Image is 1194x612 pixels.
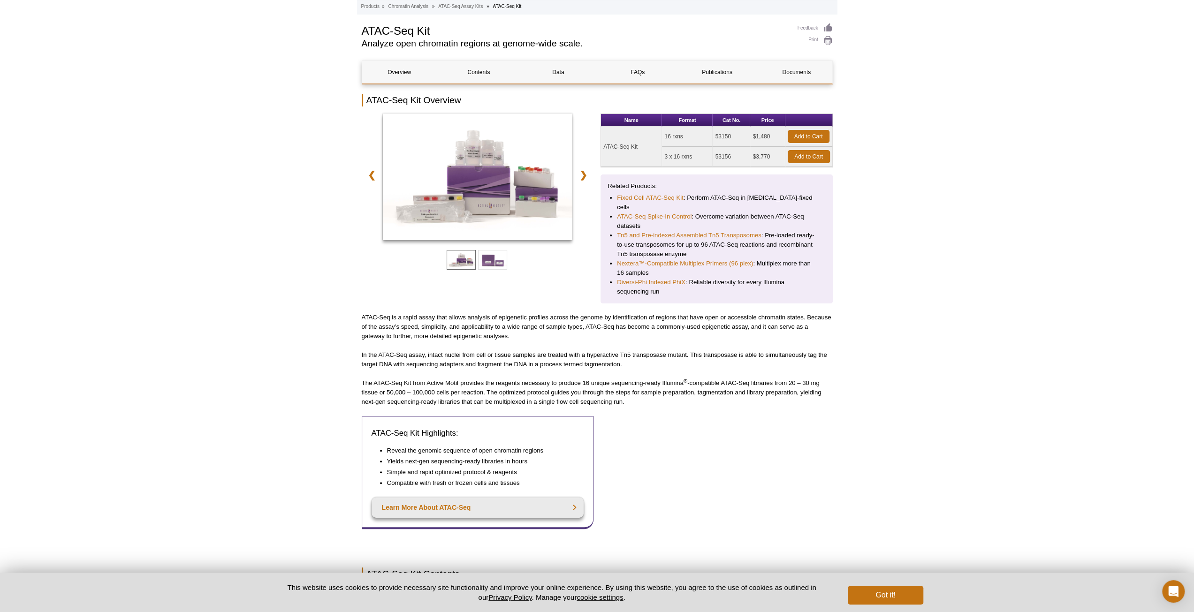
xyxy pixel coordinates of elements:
a: FAQs [600,61,675,83]
a: Documents [759,61,834,83]
td: 53156 [713,147,750,167]
a: Privacy Policy [488,593,532,601]
li: Reveal the genomic sequence of open chromatin regions [387,446,575,455]
td: 16 rxns [662,127,713,147]
a: Nextera™-Compatible Multiplex Primers (96 plex) [617,259,753,268]
a: ATAC-Seq Spike-In Control [617,212,692,221]
th: Cat No. [713,114,750,127]
h2: ATAC-Seq Kit Overview [362,94,833,106]
li: » [432,4,435,9]
td: $3,770 [750,147,785,167]
td: 3 x 16 rxns [662,147,713,167]
a: ATAC-Seq Assay Kits [438,2,483,11]
td: 53150 [713,127,750,147]
a: Fixed Cell ATAC-Seq Kit [617,193,684,203]
button: Got it! [848,586,923,604]
sup: ® [684,378,687,384]
li: : Pre-loaded ready-to-use transposomes for up to 96 ATAC-Seq reactions and recombinant Tn5 transp... [617,231,816,259]
p: In the ATAC-Seq assay, intact nuclei from cell or tissue samples are treated with a hyperactive T... [362,350,833,369]
li: : Reliable diversity for every Illumina sequencing run [617,278,816,296]
img: ATAC-Seq Kit [383,113,573,240]
li: Simple and rapid optimized protocol & reagents [387,468,575,477]
p: ATAC-Seq is a rapid assay that allows analysis of epigenetic profiles across the genome by identi... [362,313,833,341]
a: Products [361,2,380,11]
h2: ATAC-Seq Kit Contents [362,567,833,580]
a: Publications [680,61,754,83]
td: ATAC-Seq Kit [601,127,662,167]
p: This website uses cookies to provide necessary site functionality and improve your online experie... [271,582,833,602]
a: Print [798,36,833,46]
a: Diversi-Phi Indexed PhiX [617,278,685,287]
li: : Multiplex more than 16 samples [617,259,816,278]
a: Feedback [798,23,833,33]
div: Open Intercom Messenger [1162,580,1185,603]
p: The ATAC-Seq Kit from Active Motif provides the reagents necessary to produce 16 unique sequencin... [362,378,833,407]
a: Tn5 and Pre-indexed Assembled Tn5 Transposomes [617,231,761,240]
th: Name [601,114,662,127]
li: » [487,4,489,9]
li: : Overcome variation between ATAC-Seq datasets [617,212,816,231]
a: Overview [362,61,437,83]
th: Price [750,114,785,127]
a: ❯ [573,164,593,186]
li: Yields next-gen sequencing-ready libraries in hours [387,457,575,466]
td: $1,480 [750,127,785,147]
li: : Perform ATAC-Seq in [MEDICAL_DATA]-fixed cells [617,193,816,212]
a: Learn More About ATAC-Seq [372,497,584,518]
a: ATAC-Seq Kit [383,113,573,243]
a: Chromatin Analysis [388,2,428,11]
a: Contents [441,61,516,83]
h2: Analyze open chromatin regions at genome-wide scale. [362,39,788,48]
a: Add to Cart [788,130,829,143]
li: » [382,4,385,9]
h1: ATAC-Seq Kit [362,23,788,37]
iframe: Intro to ATAC-Seq: Method overview and comparison to ChIP-Seq [601,416,833,546]
a: ❮ [362,164,382,186]
th: Format [662,114,713,127]
a: Add to Cart [788,150,830,163]
p: Related Products: [608,181,826,191]
button: cookie settings [577,593,623,601]
h3: ATAC-Seq Kit Highlights: [372,428,584,439]
li: ATAC-Seq Kit [493,4,521,9]
li: Compatible with fresh or frozen cells and tissues [387,478,575,488]
a: Data [521,61,595,83]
